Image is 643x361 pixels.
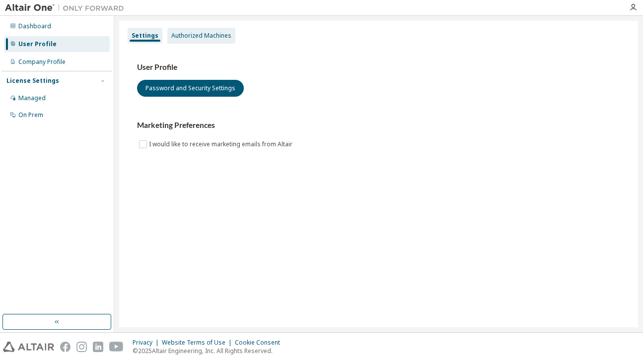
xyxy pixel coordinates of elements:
div: User Profile [18,40,57,48]
img: altair_logo.svg [3,342,54,352]
div: Cookie Consent [235,339,286,347]
img: facebook.svg [60,342,71,352]
img: linkedin.svg [93,342,103,352]
div: Authorized Machines [171,32,231,40]
img: Altair One [5,3,129,13]
div: Website Terms of Use [162,339,235,347]
div: Privacy [133,339,162,347]
h3: User Profile [137,62,620,72]
img: youtube.svg [109,342,124,352]
div: On Prem [18,111,43,119]
p: © 2025 Altair Engineering, Inc. All Rights Reserved. [133,347,286,355]
img: instagram.svg [76,342,87,352]
div: Dashboard [18,22,51,30]
div: Company Profile [18,58,66,66]
label: I would like to receive marketing emails from Altair [149,138,294,150]
div: Settings [132,32,158,40]
div: License Settings [6,77,59,85]
button: Password and Security Settings [137,80,244,97]
h3: Marketing Preferences [137,120,620,130]
div: Managed [18,94,46,102]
